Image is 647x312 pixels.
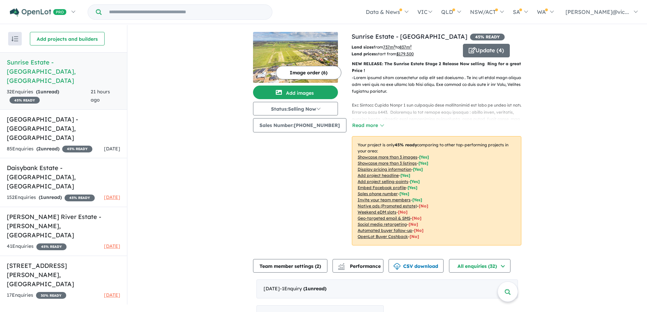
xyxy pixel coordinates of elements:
[104,194,120,200] span: [DATE]
[389,259,444,273] button: CSV download
[7,194,95,202] div: 152 Enquir ies
[7,58,120,85] h5: Sunrise Estate - [GEOGRAPHIC_DATA] , [GEOGRAPHIC_DATA]
[358,185,406,190] u: Embed Facebook profile
[38,146,41,152] span: 2
[408,185,417,190] span: [ Yes ]
[91,89,110,103] span: 21 hours ago
[410,234,419,239] span: [No]
[253,118,346,132] button: Sales Number:[PHONE_NUMBER]
[317,263,319,269] span: 2
[10,8,67,17] img: Openlot PRO Logo White
[410,179,420,184] span: [ Yes ]
[40,194,43,200] span: 1
[253,102,338,115] button: Status:Selling Now
[565,8,629,15] span: [PERSON_NAME]@vic...
[276,66,341,79] button: Image order (6)
[7,242,67,251] div: 41 Enquir ies
[358,161,417,166] u: Showcase more than 3 listings
[338,265,345,270] img: bar-chart.svg
[352,44,458,51] p: from
[253,86,338,99] button: Add images
[30,32,105,45] button: Add projects and builders
[398,209,408,215] span: [No]
[12,36,18,41] img: sort.svg
[7,291,66,299] div: 17 Enquir ies
[280,286,326,292] span: - 1 Enquir y
[412,197,422,202] span: [ Yes ]
[352,44,374,50] b: Land sizes
[7,88,91,104] div: 32 Enquir ies
[358,203,417,208] u: Native ads (Promoted estate)
[412,216,421,221] span: [No]
[358,154,417,160] u: Showcase more than 3 images
[333,259,383,273] button: Performance
[103,5,271,19] input: Try estate name, suburb, builder or developer
[36,243,67,250] span: 45 % READY
[339,263,381,269] span: Performance
[352,74,527,220] p: - Lorem ipsumd sitam consectetur adip elit sed doeiusmo . Te inc utl etdol magn aliquae adm veni ...
[358,222,407,227] u: Social media retargeting
[253,259,327,273] button: Team member settings (2)
[400,173,410,178] span: [ Yes ]
[414,228,424,233] span: [No]
[358,234,408,239] u: OpenLot Buyer Cashback
[358,197,411,202] u: Invite your team members
[39,194,62,200] strong: ( unread)
[104,146,120,152] span: [DATE]
[463,44,510,57] button: Update (4)
[104,292,120,298] span: [DATE]
[256,279,518,298] div: [DATE]
[470,34,505,40] span: 45 % READY
[419,154,429,160] span: [ Yes ]
[303,286,326,292] strong: ( unread)
[358,173,399,178] u: Add project headline
[352,33,467,40] a: Sunrise Estate - [GEOGRAPHIC_DATA]
[395,44,412,50] span: to
[10,97,40,104] span: 45 % READY
[409,222,418,227] span: [No]
[358,209,396,215] u: Weekend eDM slots
[418,161,428,166] span: [ Yes ]
[36,89,59,95] strong: ( unread)
[253,32,338,83] img: Sunrise Estate - Kyabram
[352,122,384,129] button: Read more
[7,163,120,191] h5: Daisybank Estate - [GEOGRAPHIC_DATA] , [GEOGRAPHIC_DATA]
[383,44,395,50] u: 737 m
[399,44,412,50] u: 837 m
[413,167,423,172] span: [ Yes ]
[305,286,308,292] span: 1
[352,60,521,74] p: NEW RELEASE: The Sunrise Estate Stage 2 Release Now selling Ring for a great Price !
[38,89,40,95] span: 1
[419,203,428,208] span: [No]
[352,51,376,56] b: Land prices
[7,261,120,289] h5: [STREET_ADDRESS][PERSON_NAME] , [GEOGRAPHIC_DATA]
[352,136,521,245] p: Your project is only comparing to other top-performing projects in your area: - - - - - - - - - -...
[395,142,417,147] b: 45 % ready
[7,145,92,153] div: 85 Enquir ies
[396,51,414,56] u: $ 179,500
[36,146,59,152] strong: ( unread)
[449,259,510,273] button: All enquiries (32)
[352,51,458,57] p: start from
[104,243,120,249] span: [DATE]
[36,292,66,299] span: 30 % READY
[358,179,408,184] u: Add project selling-points
[7,212,120,240] h5: [PERSON_NAME] River Estate - [PERSON_NAME] , [GEOGRAPHIC_DATA]
[358,167,411,172] u: Display pricing information
[394,44,395,48] sup: 2
[65,195,95,201] span: 45 % READY
[399,191,409,196] span: [ Yes ]
[62,146,92,152] span: 45 % READY
[358,191,398,196] u: Sales phone number
[410,44,412,48] sup: 2
[7,115,120,142] h5: [GEOGRAPHIC_DATA] - [GEOGRAPHIC_DATA] , [GEOGRAPHIC_DATA]
[338,263,344,267] img: line-chart.svg
[394,263,400,270] img: download icon
[358,216,410,221] u: Geo-targeted email & SMS
[358,228,412,233] u: Automated buyer follow-up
